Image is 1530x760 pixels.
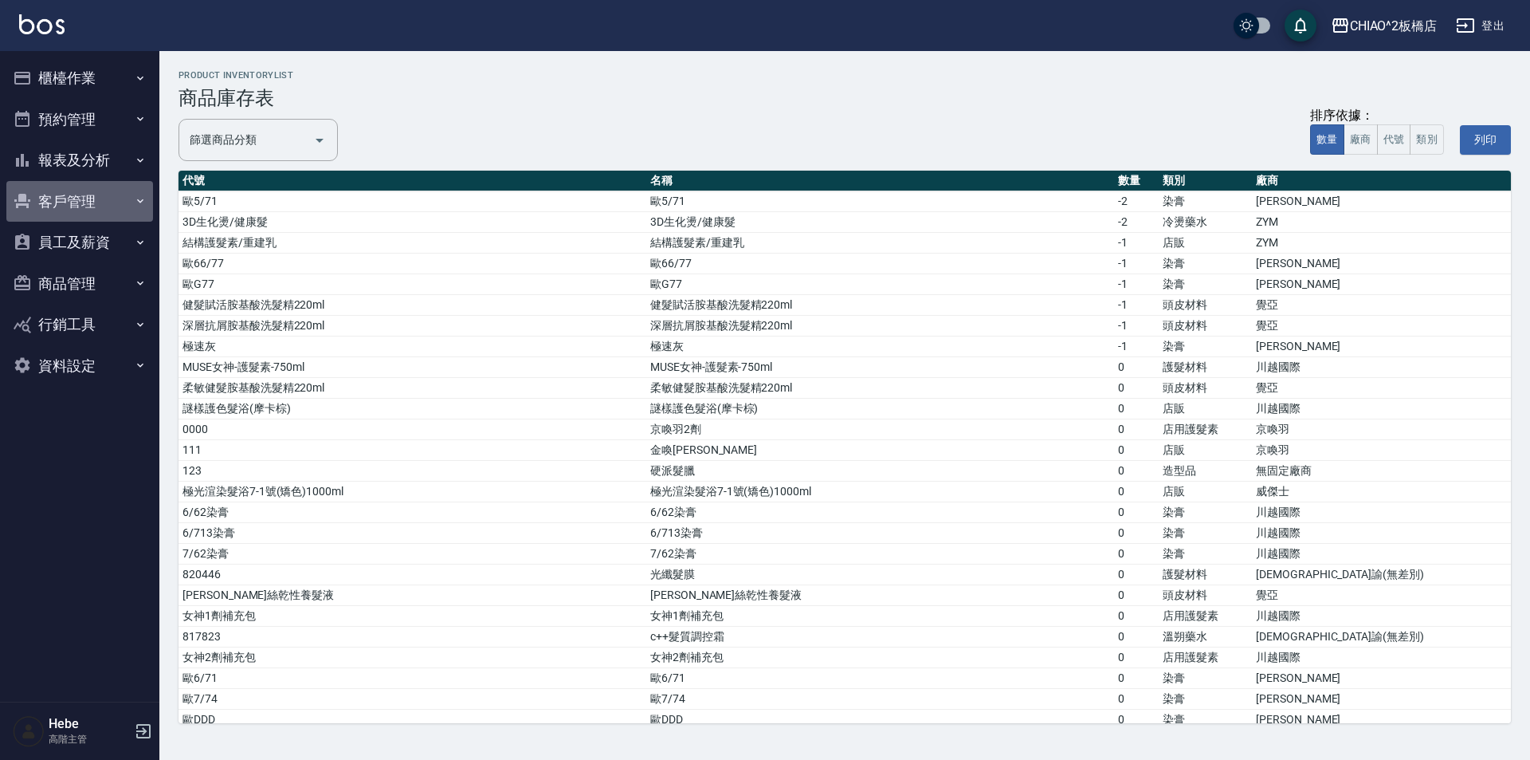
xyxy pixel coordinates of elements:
td: [PERSON_NAME] [1252,689,1511,710]
td: 京喚羽 [1252,440,1511,461]
td: -1 [1114,274,1159,295]
td: 染膏 [1159,668,1252,689]
button: Open [307,128,332,153]
td: [PERSON_NAME] [1252,274,1511,295]
td: 店販 [1159,399,1252,419]
td: 817823 [178,627,646,648]
td: [PERSON_NAME] [1252,254,1511,274]
td: 3D生化燙/健康髮 [178,212,646,233]
td: [PERSON_NAME] [1252,337,1511,357]
td: [PERSON_NAME]絲乾性養髮液 [178,585,646,606]
td: 川越國際 [1252,523,1511,544]
td: 7/62染膏 [178,544,646,565]
td: 0 [1114,544,1159,565]
button: 員工及薪資 [6,222,153,263]
td: 歐7/74 [646,689,1114,710]
td: 川越國際 [1252,648,1511,668]
th: 名稱 [646,171,1114,191]
td: 川越國際 [1252,399,1511,419]
td: 6/62染膏 [646,502,1114,523]
th: 廠商 [1252,171,1511,191]
td: 染膏 [1159,254,1252,274]
img: Logo [19,14,65,34]
td: 頭皮材料 [1159,378,1252,399]
td: 0 [1114,585,1159,606]
td: 川越國際 [1252,502,1511,523]
button: 櫃檯作業 [6,57,153,99]
td: 0 [1114,419,1159,440]
td: 頭皮材料 [1159,295,1252,316]
td: 歐5/71 [178,191,646,212]
td: 極光渲染髮浴7-1號(矯色)1000ml [178,482,646,502]
td: 6/713染膏 [178,523,646,544]
td: -2 [1114,212,1159,233]
td: 極速灰 [178,337,646,357]
td: 歐5/71 [646,191,1114,212]
td: [PERSON_NAME] [1252,668,1511,689]
td: 0 [1114,440,1159,461]
td: -1 [1114,295,1159,316]
td: 染膏 [1159,544,1252,565]
td: 店用護髮素 [1159,419,1252,440]
button: 商品管理 [6,263,153,305]
div: CHIAO^2板橋店 [1350,16,1438,36]
td: 威傑士 [1252,482,1511,502]
button: 登出 [1450,11,1511,41]
td: 歐66/77 [178,254,646,274]
td: 0 [1114,482,1159,502]
h2: product inventoryList [178,70,1511,81]
td: MUSE女神-護髮素-750ml [178,357,646,378]
td: [PERSON_NAME] [1252,710,1511,730]
td: 歐G77 [646,274,1114,295]
td: 0 [1114,461,1159,482]
td: 歐DDD [646,710,1114,730]
td: -1 [1114,337,1159,357]
td: 極速灰 [646,337,1114,357]
td: 覺亞 [1252,378,1511,399]
td: 3D生化燙/健康髮 [646,212,1114,233]
td: 0 [1114,606,1159,627]
td: 歐6/71 [178,668,646,689]
td: 染膏 [1159,710,1252,730]
button: 廠商 [1344,124,1378,156]
td: -1 [1114,233,1159,254]
td: 女神1劑補充包 [646,606,1114,627]
td: 店用護髮素 [1159,648,1252,668]
td: 0 [1114,689,1159,710]
td: 歐66/77 [646,254,1114,274]
input: 分類名稱 [186,126,307,154]
button: 數量 [1310,124,1344,156]
button: CHIAO^2板橋店 [1324,10,1444,42]
td: 護髮材料 [1159,565,1252,585]
button: 行銷工具 [6,304,153,345]
td: 健髮賦活胺基酸洗髮精220ml [646,295,1114,316]
td: c++髮質調控霜 [646,627,1114,648]
td: ZYM [1252,233,1511,254]
td: 0000 [178,419,646,440]
td: 女神2劑補充包 [646,648,1114,668]
td: 結構護髮素/重建乳 [646,233,1114,254]
td: 川越國際 [1252,544,1511,565]
button: save [1285,10,1316,41]
button: 報表及分析 [6,140,153,181]
td: 覺亞 [1252,295,1511,316]
td: 護髮材料 [1159,357,1252,378]
button: 預約管理 [6,99,153,140]
td: 0 [1114,648,1159,668]
td: 123 [178,461,646,482]
td: 女神2劑補充包 [178,648,646,668]
td: 6/62染膏 [178,502,646,523]
td: 店販 [1159,440,1252,461]
td: 店販 [1159,233,1252,254]
td: 0 [1114,399,1159,419]
td: 女神1劑補充包 [178,606,646,627]
td: 頭皮材料 [1159,316,1252,337]
td: 820446 [178,565,646,585]
td: -1 [1114,316,1159,337]
button: 類別 [1410,124,1444,156]
td: 覺亞 [1252,316,1511,337]
td: 染膏 [1159,337,1252,357]
td: 京喚羽 [1252,419,1511,440]
td: 結構護髮素/重建乳 [178,233,646,254]
td: 金喚[PERSON_NAME] [646,440,1114,461]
